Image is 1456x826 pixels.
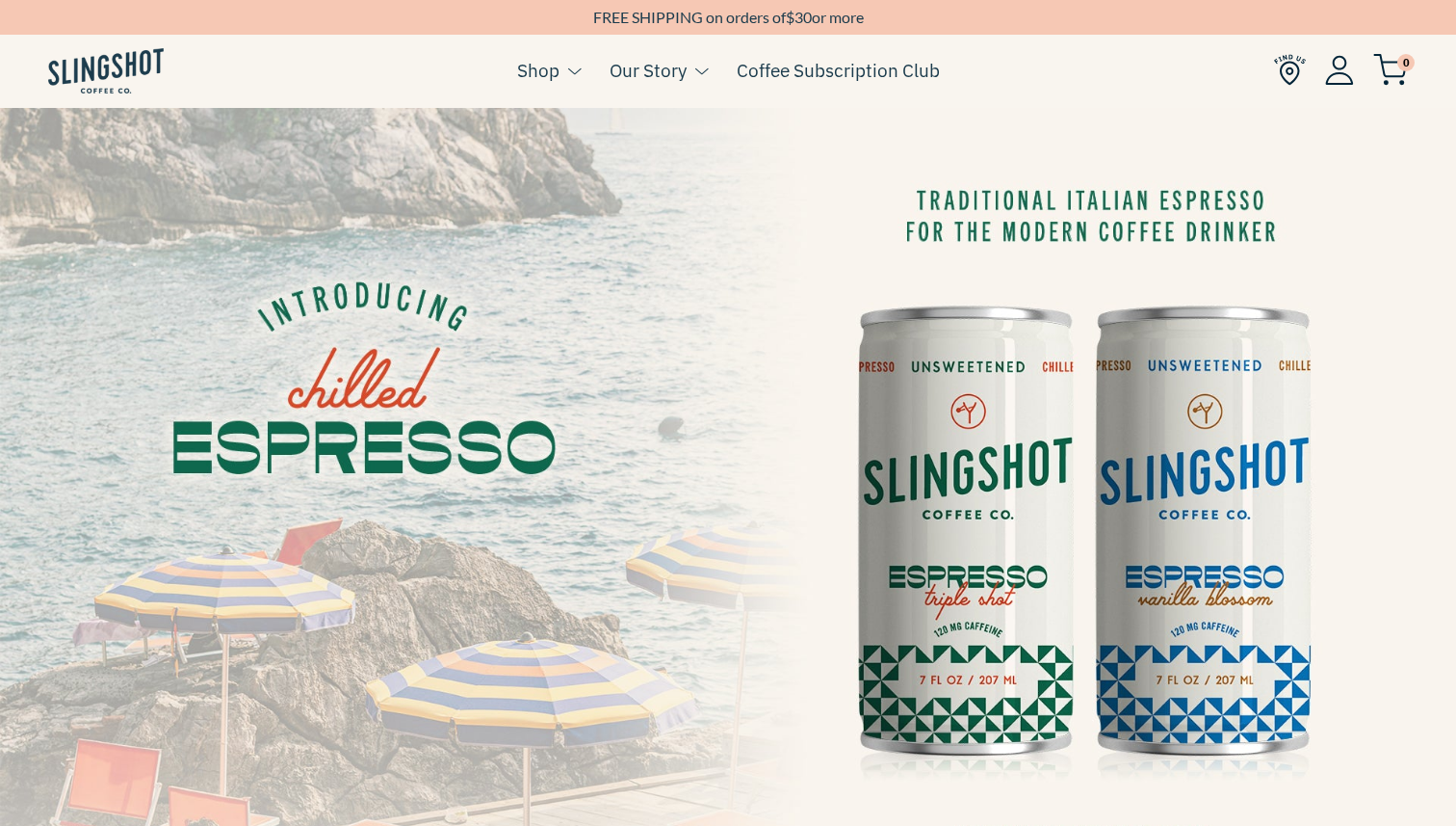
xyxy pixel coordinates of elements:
a: Shop [517,56,559,85]
a: Coffee Subscription Club [737,56,940,85]
span: $ [786,8,794,26]
img: Account [1325,55,1354,85]
span: 0 [1397,54,1415,71]
a: 0 [1373,59,1408,82]
span: 30 [794,8,812,26]
img: cart [1373,54,1408,86]
a: Our Story [610,56,687,85]
img: Find Us [1274,54,1306,86]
